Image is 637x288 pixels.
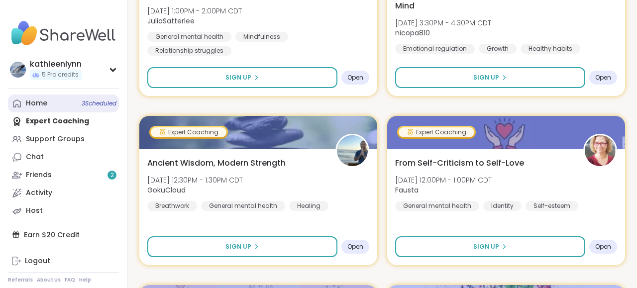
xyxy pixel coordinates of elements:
span: Sign Up [225,73,251,82]
button: Sign Up [395,67,585,88]
div: kathleenlynn [30,59,82,70]
a: Logout [8,252,119,270]
div: Identity [483,201,522,211]
span: Open [347,74,363,82]
span: Open [595,74,611,82]
a: Home3Scheduled [8,95,119,112]
span: Open [347,243,363,251]
div: Growth [479,44,517,54]
button: Sign Up [147,236,337,257]
a: About Us [37,277,61,284]
div: General mental health [201,201,285,211]
div: Friends [26,170,52,180]
span: Open [595,243,611,251]
a: Friends2 [8,166,119,184]
div: Breathwork [147,201,197,211]
b: nicopa810 [395,28,430,38]
div: Expert Coaching [399,127,474,137]
div: General mental health [147,32,231,42]
span: 3 Scheduled [82,99,116,107]
span: [DATE] 12:00PM - 1:00PM CDT [395,175,492,185]
div: Emotional regulation [395,44,475,54]
div: Healthy habits [521,44,580,54]
img: kathleenlynn [10,62,26,78]
span: Ancient Wisdom, Modern Strength [147,157,286,169]
img: GokuCloud [337,135,368,166]
div: Mindfulness [235,32,288,42]
div: Home [26,98,47,108]
a: Activity [8,184,119,202]
span: [DATE] 12:30PM - 1:30PM CDT [147,175,243,185]
div: Activity [26,188,52,198]
div: General mental health [395,201,479,211]
button: Sign Up [147,67,337,88]
div: Host [26,206,43,216]
span: From Self-Criticism to Self-Love [395,157,524,169]
span: [DATE] 1:00PM - 2:00PM CDT [147,6,242,16]
a: Host [8,202,119,220]
a: Help [79,277,91,284]
div: Relationship struggles [147,46,231,56]
img: ShareWell Nav Logo [8,16,119,51]
span: Sign Up [473,242,499,251]
button: Sign Up [395,236,585,257]
span: [DATE] 3:30PM - 4:30PM CDT [395,18,491,28]
span: 2 [110,171,114,180]
span: Sign Up [225,242,251,251]
div: Earn $20 Credit [8,226,119,244]
div: Self-esteem [526,201,578,211]
a: FAQ [65,277,75,284]
b: Fausta [395,185,419,195]
div: Support Groups [26,134,85,144]
div: Chat [26,152,44,162]
div: Healing [289,201,328,211]
div: Expert Coaching [151,127,226,137]
b: JuliaSatterlee [147,16,195,26]
b: GokuCloud [147,185,186,195]
a: Referrals [8,277,33,284]
a: Support Groups [8,130,119,148]
a: Chat [8,148,119,166]
span: Sign Up [473,73,499,82]
span: 5 Pro credits [42,71,79,79]
img: Fausta [585,135,616,166]
div: Logout [25,256,50,266]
